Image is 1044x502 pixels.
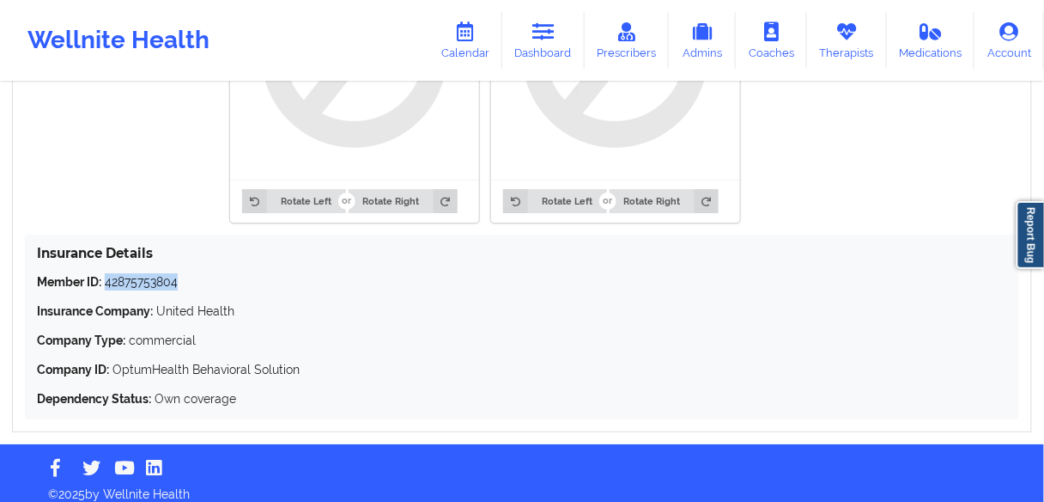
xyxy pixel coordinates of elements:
[349,189,458,213] button: Rotate Right
[502,12,585,69] a: Dashboard
[887,12,975,69] a: Medications
[807,12,887,69] a: Therapists
[37,245,1007,261] h4: Insurance Details
[37,334,125,347] strong: Company Type:
[37,392,151,406] strong: Dependency Status:
[974,12,1044,69] a: Account
[37,304,153,318] strong: Insurance Company:
[736,12,807,69] a: Coaches
[37,361,1007,378] p: OptumHealth Behavioral Solution
[37,363,109,376] strong: Company ID:
[37,332,1007,349] p: commercial
[503,189,606,213] button: Rotate Left
[428,12,502,69] a: Calendar
[1017,201,1044,269] a: Report Bug
[585,12,670,69] a: Prescribers
[37,273,1007,291] p: 42875753804
[37,390,1007,407] p: Own coverage
[37,275,101,289] strong: Member ID:
[610,189,719,213] button: Rotate Right
[669,12,736,69] a: Admins
[37,303,1007,320] p: United Health
[242,189,345,213] button: Rotate Left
